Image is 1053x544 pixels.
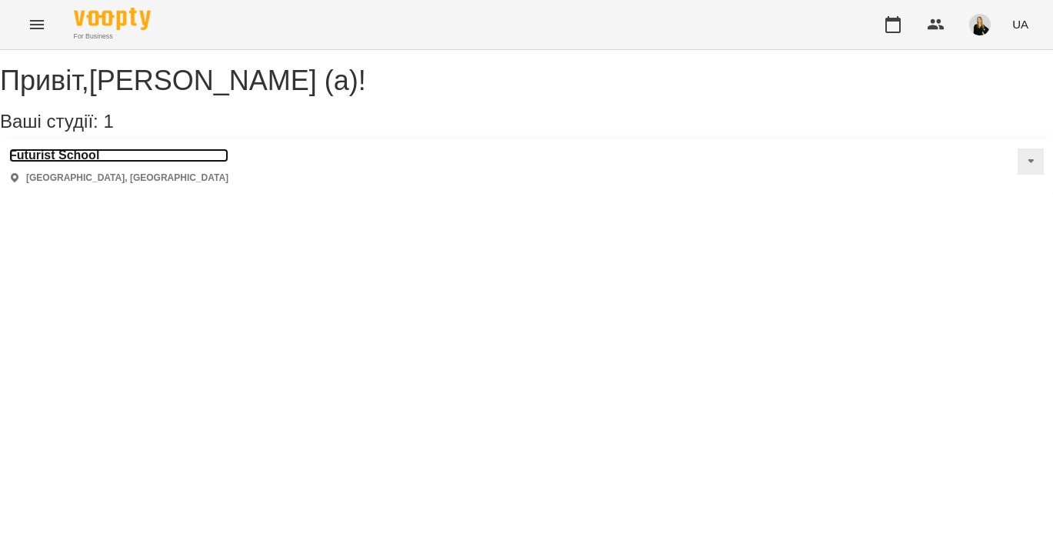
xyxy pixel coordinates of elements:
[26,172,228,185] p: [GEOGRAPHIC_DATA], [GEOGRAPHIC_DATA]
[18,6,55,43] button: Menu
[1006,10,1035,38] button: UA
[969,14,991,35] img: 4a571d9954ce9b31f801162f42e49bd5.jpg
[1012,16,1028,32] span: UA
[103,111,113,132] span: 1
[74,32,151,42] span: For Business
[74,8,151,30] img: Voopty Logo
[9,149,228,162] a: Futurist School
